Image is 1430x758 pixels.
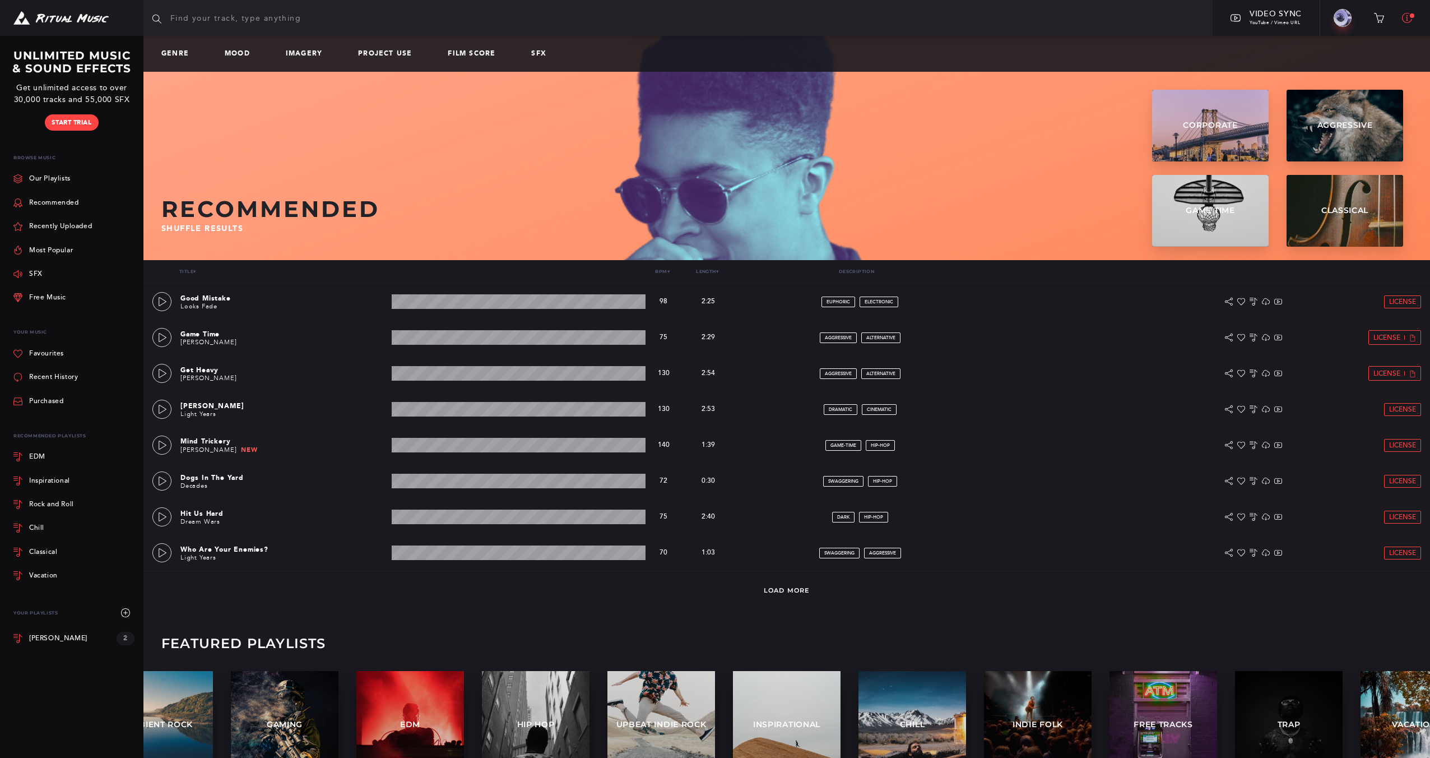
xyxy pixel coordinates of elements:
[13,445,134,469] a: EDM
[1389,478,1416,485] span: License
[13,564,134,588] a: Vacation
[29,635,87,643] div: [PERSON_NAME]
[1389,549,1416,557] span: License
[1373,370,1400,377] span: License
[13,262,43,286] a: SFX
[29,525,44,531] div: Chill
[825,335,852,340] span: aggressive
[1389,442,1416,449] span: License
[650,334,677,341] p: 75
[161,196,912,222] h2: Recommended
[180,436,387,446] p: Mind Trickery
[828,479,858,484] span: swaggering
[180,509,387,519] p: Hit Us Hard
[358,50,421,58] a: Project Use
[180,544,387,554] p: Who Are Your Enemies?
[650,549,677,557] p: 70
[13,389,63,413] a: Purchased
[667,269,670,274] span: ▾
[1373,334,1400,341] span: License
[13,540,134,564] a: Classical
[686,368,731,378] p: 2:54
[180,554,216,561] a: Light Years
[869,551,896,556] span: aggressive
[13,215,92,238] a: Recently Uploaded
[1250,9,1302,19] span: Video Sync
[837,515,849,520] span: dark
[686,440,731,450] p: 1:39
[13,167,71,191] a: Our Playlists
[29,501,74,508] div: Rock and Roll
[650,477,677,485] p: 72
[873,479,892,484] span: hip-hop
[13,427,134,445] div: Recommended Playlists
[13,149,134,167] p: Browse Music
[531,50,555,58] a: SFX
[225,50,259,58] a: Mood
[1250,20,1300,25] span: YouTube / Vimeo URL
[180,410,216,418] a: Light Years
[180,303,217,310] a: Looks Fade
[9,49,134,75] h3: UNLIMITED MUSIC & SOUND EFFECTS
[650,513,677,521] p: 75
[1287,175,1403,247] a: Classical
[13,286,66,309] a: Free Music
[161,636,326,651] h3: Featured Playlists
[730,269,983,274] p: Description
[29,549,57,556] div: Classical
[161,50,198,58] a: Genre
[13,625,134,652] a: [PERSON_NAME] 2
[193,269,196,274] span: ▾
[13,516,134,540] a: Chill
[696,269,718,274] a: Length
[179,269,196,274] a: Title
[180,518,220,525] a: Dream Wars
[13,323,134,341] p: Your Music
[866,335,895,340] span: alternative
[1152,175,1269,247] a: Game Time
[448,50,504,58] a: Film Score
[866,371,895,376] span: alternative
[45,114,98,131] a: Start Trial
[9,82,134,105] p: Get unlimited access to over 30,000 tracks and 55,000 SFX
[29,572,58,579] div: Vacation
[180,482,208,489] a: Decades
[13,601,134,625] div: Your Playlists
[180,329,387,339] p: Game Time
[29,454,45,460] div: EDM
[180,339,236,346] a: [PERSON_NAME]
[29,478,70,484] div: Inspirational
[650,441,677,449] p: 140
[180,446,236,454] a: [PERSON_NAME]
[180,473,387,483] p: Dogs In The Yard
[650,369,677,377] p: 130
[1334,9,1352,27] img: Eric Espinoza
[161,224,243,233] span: Shuffle results
[686,332,731,343] p: 2:29
[1152,90,1269,161] a: Corporate
[117,632,134,645] div: 2
[830,443,856,448] span: game-time
[180,375,236,382] a: [PERSON_NAME]
[655,269,670,274] a: Bpm
[686,297,731,307] p: 2:25
[867,407,892,412] span: cinematic
[13,469,134,492] a: Inspirational
[180,365,387,375] p: Get Heavy
[13,238,73,262] a: Most Popular
[865,299,893,304] span: electronic
[686,512,731,522] p: 2:40
[13,366,78,389] a: Recent History
[824,551,855,556] span: swaggering
[686,404,731,414] p: 2:53
[650,405,677,413] p: 130
[13,11,109,25] img: Ritual Music
[1389,406,1416,413] span: License
[871,443,890,448] span: hip-hop
[716,269,718,274] span: ▾
[1287,90,1403,161] a: Aggressive
[686,476,731,486] p: 0:30
[180,401,387,411] p: [PERSON_NAME]
[13,493,134,516] a: Rock and Roll
[1389,514,1416,521] span: License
